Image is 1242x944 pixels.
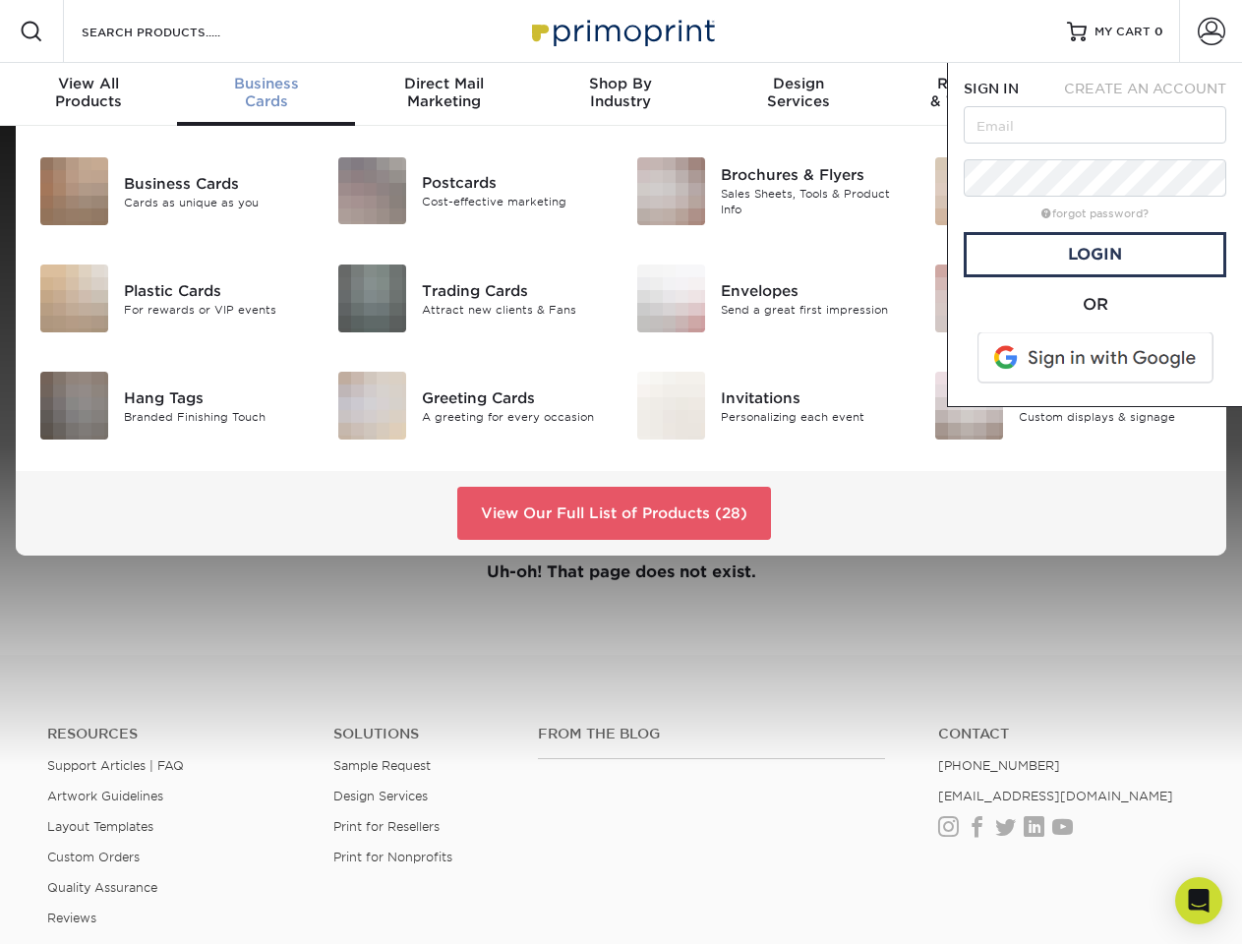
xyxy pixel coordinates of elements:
span: CREATE AN ACCOUNT [1064,81,1226,96]
input: Email [964,106,1226,144]
a: [EMAIL_ADDRESS][DOMAIN_NAME] [938,789,1173,803]
span: 0 [1154,25,1163,38]
a: Design Services [333,789,428,803]
span: Shop By [532,75,709,92]
input: SEARCH PRODUCTS..... [80,20,271,43]
a: Shop ByIndustry [532,63,709,126]
a: Resources& Templates [887,63,1064,126]
span: Design [710,75,887,92]
div: Marketing [355,75,532,110]
img: Primoprint [523,10,720,52]
span: Business [177,75,354,92]
div: & Templates [887,75,1064,110]
span: Direct Mail [355,75,532,92]
span: Resources [887,75,1064,92]
a: Support Articles | FAQ [47,758,184,773]
span: SIGN IN [964,81,1019,96]
div: Cards [177,75,354,110]
a: [PHONE_NUMBER] [938,758,1060,773]
a: Login [964,232,1226,277]
a: DesignServices [710,63,887,126]
div: Open Intercom Messenger [1175,877,1222,924]
a: Artwork Guidelines [47,789,163,803]
a: Sample Request [333,758,431,773]
div: Services [710,75,887,110]
div: OR [964,293,1226,317]
div: Industry [532,75,709,110]
a: View Our Full List of Products (28) [457,487,771,540]
a: forgot password? [1041,207,1149,220]
a: BusinessCards [177,63,354,126]
span: MY CART [1094,24,1151,40]
a: Direct MailMarketing [355,63,532,126]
